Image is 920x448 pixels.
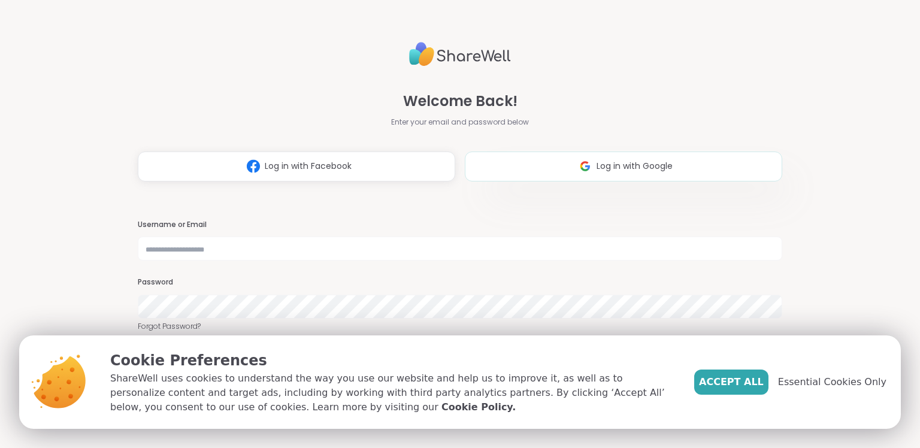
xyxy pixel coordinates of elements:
[110,371,675,414] p: ShareWell uses cookies to understand the way you use our website and help us to improve it, as we...
[465,152,782,181] button: Log in with Google
[778,375,886,389] span: Essential Cookies Only
[694,370,768,395] button: Accept All
[265,160,352,172] span: Log in with Facebook
[138,220,782,230] h3: Username or Email
[138,152,455,181] button: Log in with Facebook
[138,277,782,287] h3: Password
[391,117,529,128] span: Enter your email and password below
[597,160,673,172] span: Log in with Google
[110,350,675,371] p: Cookie Preferences
[403,90,517,112] span: Welcome Back!
[441,400,516,414] a: Cookie Policy.
[699,375,764,389] span: Accept All
[574,155,597,177] img: ShareWell Logomark
[242,155,265,177] img: ShareWell Logomark
[138,321,782,332] a: Forgot Password?
[409,37,511,71] img: ShareWell Logo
